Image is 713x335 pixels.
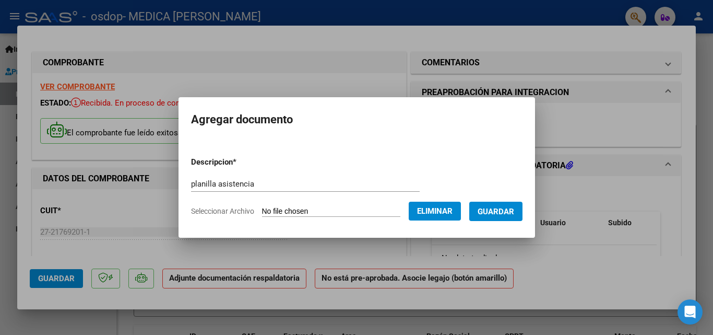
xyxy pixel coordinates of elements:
[409,202,461,221] button: Eliminar
[469,202,522,221] button: Guardar
[678,299,703,325] div: Open Intercom Messenger
[191,110,522,130] h2: Agregar documento
[478,207,514,216] span: Guardar
[191,156,291,168] p: Descripcion
[417,206,453,216] span: Eliminar
[191,207,254,215] span: Seleccionar Archivo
